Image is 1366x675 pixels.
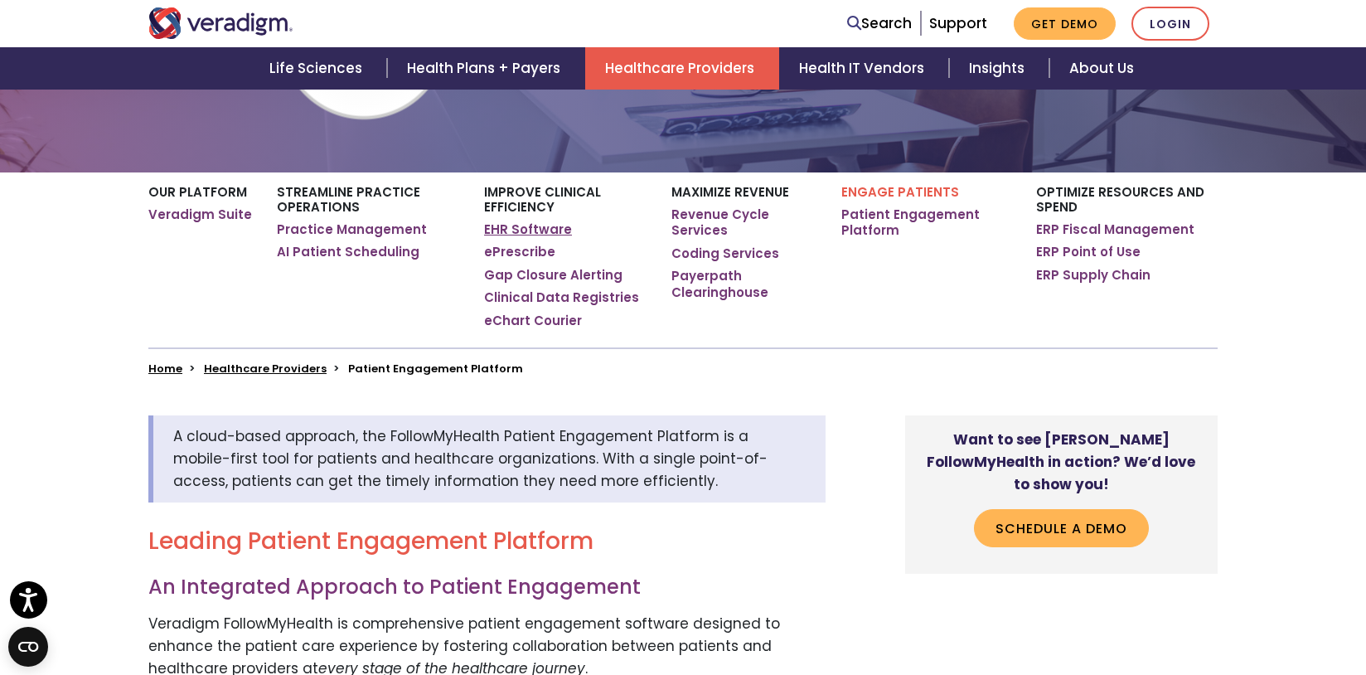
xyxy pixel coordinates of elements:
h2: Leading Patient Engagement Platform [148,527,826,556]
a: Login [1131,7,1209,41]
img: Veradigm logo [148,7,293,39]
a: Coding Services [671,245,779,262]
a: Health Plans + Payers [387,47,585,90]
a: Support [929,13,987,33]
a: Life Sciences [249,47,387,90]
a: Payerpath Clearinghouse [671,268,816,300]
button: Open CMP widget [8,627,48,667]
a: Search [847,12,912,35]
a: Healthcare Providers [585,47,779,90]
a: About Us [1049,47,1154,90]
a: Veradigm Suite [148,206,252,223]
a: Health IT Vendors [779,47,949,90]
a: Clinical Data Registries [484,289,639,306]
a: Gap Closure Alerting [484,267,622,284]
a: Healthcare Providers [204,361,327,376]
a: Insights [949,47,1049,90]
a: Schedule a Demo [974,509,1149,547]
strong: Want to see [PERSON_NAME] FollowMyHealth in action? We’d love to show you! [927,430,1195,494]
a: Get Demo [1014,7,1116,40]
a: Practice Management [277,221,427,238]
h3: An Integrated Approach to Patient Engagement [148,575,826,600]
a: ERP Supply Chain [1036,267,1150,284]
a: Home [148,361,182,376]
a: EHR Software [484,221,572,238]
a: Patient Engagement Platform [841,206,1011,239]
a: eChart Courier [484,313,582,329]
a: ePrescribe [484,244,555,260]
a: ERP Point of Use [1036,244,1141,260]
a: Revenue Cycle Services [671,206,816,239]
iframe: Drift Chat Widget [1048,572,1346,655]
a: AI Patient Scheduling [277,244,419,260]
span: A cloud-based approach, the FollowMyHealth Patient Engagement Platform is a mobile-first tool for... [173,426,768,491]
a: ERP Fiscal Management [1036,221,1194,238]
